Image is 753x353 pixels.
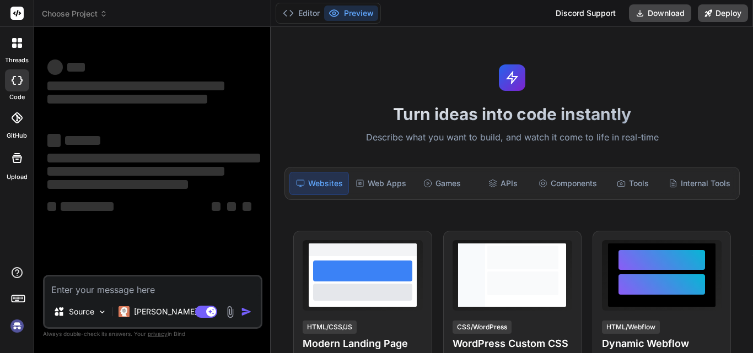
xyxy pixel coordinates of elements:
button: Editor [278,6,324,21]
span: ‌ [67,63,85,72]
span: ‌ [65,136,100,145]
button: Download [629,4,691,22]
div: Websites [289,172,349,195]
span: ‌ [61,202,114,211]
span: Choose Project [42,8,107,19]
img: signin [8,317,26,335]
div: Discord Support [549,4,622,22]
span: ‌ [227,202,236,211]
button: Deploy [698,4,748,22]
div: HTML/Webflow [602,321,660,334]
h4: Modern Landing Page [303,336,422,351]
span: privacy [148,330,168,337]
span: ‌ [47,59,63,75]
span: ‌ [47,95,207,104]
div: Internal Tools [664,172,735,195]
label: Upload [7,172,28,182]
h1: Turn ideas into code instantly [278,104,746,124]
div: CSS/WordPress [453,321,512,334]
span: ‌ [212,202,220,211]
p: Source [69,306,94,317]
div: Web Apps [351,172,411,195]
img: attachment [224,306,236,318]
div: HTML/CSS/JS [303,321,357,334]
p: Always double-check its answers. Your in Bind [43,329,262,339]
label: GitHub [7,131,27,140]
img: icon [241,306,252,317]
span: ‌ [47,202,56,211]
img: Pick Models [98,307,107,317]
div: APIs [474,172,532,195]
p: [PERSON_NAME] 4 S.. [134,306,216,317]
label: threads [5,56,29,65]
div: Games [413,172,471,195]
h4: WordPress Custom CSS [453,336,572,351]
span: ‌ [47,154,260,162]
div: Components [534,172,601,195]
span: ‌ [243,202,251,211]
div: Tools [604,172,662,195]
img: Claude 4 Sonnet [119,306,130,317]
button: Preview [324,6,378,21]
span: ‌ [47,180,188,189]
p: Describe what you want to build, and watch it come to life in real-time [278,131,746,145]
span: ‌ [47,82,224,90]
label: code [9,93,25,102]
span: ‌ [47,167,224,176]
span: ‌ [47,134,61,147]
